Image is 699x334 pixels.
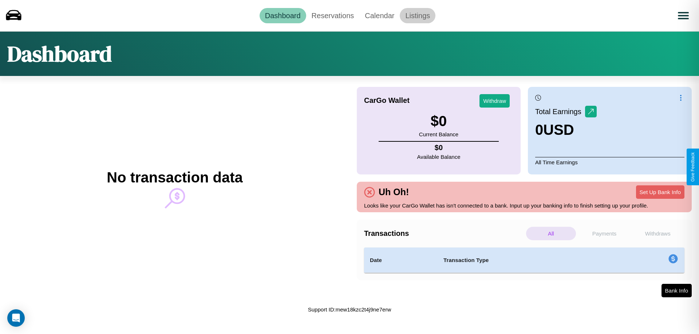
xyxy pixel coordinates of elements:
div: Open Intercom Messenger [7,309,25,327]
a: Dashboard [260,8,306,23]
button: Withdraw [479,94,510,108]
p: Support ID: mew18kzc2t4j9ne7erw [308,305,391,314]
p: Current Balance [419,129,458,139]
button: Bank Info [662,284,692,297]
p: Available Balance [417,152,461,162]
table: simple table [364,248,684,273]
a: Reservations [306,8,360,23]
div: Give Feedback [690,152,695,182]
p: All [526,227,576,240]
h1: Dashboard [7,39,112,69]
h4: Transactions [364,229,524,238]
h4: Date [370,256,432,265]
button: Open menu [673,5,694,26]
p: All Time Earnings [535,157,684,167]
p: Total Earnings [535,105,585,118]
h4: Transaction Type [443,256,609,265]
a: Calendar [359,8,400,23]
p: Withdraws [633,227,683,240]
p: Payments [580,227,629,240]
a: Listings [400,8,435,23]
h3: $ 0 [419,113,458,129]
h4: $ 0 [417,144,461,152]
h4: Uh Oh! [375,187,412,197]
p: Looks like your CarGo Wallet has isn't connected to a bank. Input up your banking info to finish ... [364,201,684,210]
h3: 0 USD [535,122,597,138]
h2: No transaction data [107,169,242,186]
h4: CarGo Wallet [364,96,410,105]
button: Set Up Bank Info [636,185,684,199]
